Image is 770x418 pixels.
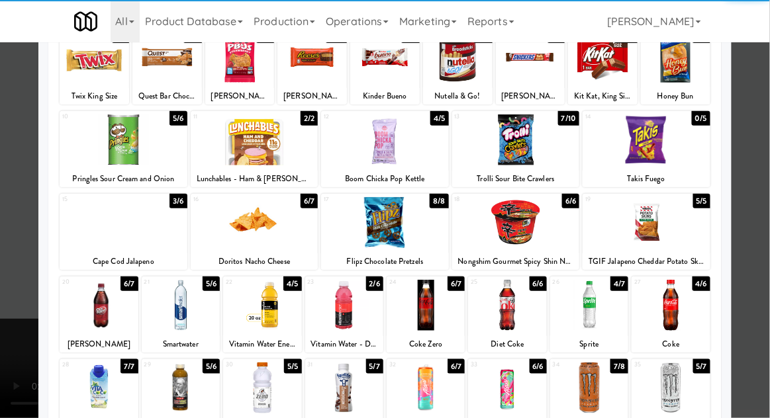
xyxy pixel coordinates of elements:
div: 5/7 [693,359,710,374]
div: 32 [389,359,426,370]
div: Coke Zero [387,336,465,353]
div: 45/10[PERSON_NAME] Cups [277,28,347,104]
div: Nutella & Go! [423,88,493,104]
div: 12 [324,111,385,122]
div: 24 [389,276,426,288]
div: Boom Chicka Pop Kettle [321,171,449,187]
div: 54/8Kinder Bueno [350,28,420,104]
div: 124/5Boom Chicka Pop Kettle [321,111,449,187]
div: 19/9Twix King Size [60,28,129,104]
div: Vitamin Water Energy Tropical Citrus [223,336,301,353]
div: 2/6 [366,276,383,291]
div: TGIF Jalapeno Cheddar Potato Skins [585,253,708,270]
div: 7/10 [558,111,579,126]
div: Nongshim Gourmet Spicy Shin Noodle Soup [454,253,578,270]
div: [PERSON_NAME] PB&Js Strawberry [205,88,275,104]
div: Kit Kat, King Size [570,88,636,104]
div: 33 [471,359,507,370]
div: 11 [193,111,254,122]
div: 27/8Quest Bar Chocolate Peanut Butter [132,28,202,104]
div: [PERSON_NAME] [60,336,138,353]
div: Doritos Nacho Cheese [191,253,318,270]
div: 6/6 [562,194,579,208]
div: Nongshim Gourmet Spicy Shin Noodle Soup [452,253,580,270]
img: Micromart [74,10,97,33]
div: 96/8Honey Bun [641,28,710,104]
div: Boom Chicka Pop Kettle [323,171,447,187]
div: 5/6 [169,111,187,126]
div: 6/7 [120,276,138,291]
div: 178/8Flipz Chocolate Pretzels [321,194,449,270]
div: 76/9[PERSON_NAME]'s King [496,28,565,104]
div: 31 [308,359,344,370]
div: Trolli Sour Bite Crawlers [454,171,578,187]
div: Flipz Chocolate Pretzels [323,253,447,270]
div: 17 [324,194,385,205]
div: 28 [62,359,99,370]
div: 22 [226,276,262,288]
div: 5/6 [203,276,220,291]
div: Smartwater [144,336,218,353]
div: 21 [144,276,181,288]
div: 112/2Lunchables - Ham & [PERSON_NAME] [191,111,318,187]
div: Trolli Sour Bite Crawlers [452,171,580,187]
div: 25 [471,276,507,288]
div: [PERSON_NAME]'s King [498,88,563,104]
div: 232/6Vitamin Water - Dragonfruit [305,276,383,353]
div: 10 [62,111,123,122]
div: 6/6 [530,359,547,374]
div: Coke [632,336,710,353]
div: Takis Fuego [583,171,710,187]
div: 18 [455,194,516,205]
div: 6/7 [448,359,465,374]
div: [PERSON_NAME] PB&Js Strawberry [207,88,273,104]
div: Kinder Bueno [352,88,418,104]
div: 7/7 [120,359,138,374]
div: 26 [553,276,589,288]
div: Vitamin Water - Dragonfruit [307,336,381,353]
div: 246/7Coke Zero [387,276,465,353]
div: Coke [634,336,708,353]
div: 274/6Coke [632,276,710,353]
div: 6/7 [301,194,318,208]
div: 4/5 [283,276,301,291]
div: 16 [193,194,254,205]
div: Cape Cod Jalapeno [60,253,187,270]
div: 0/5 [692,111,710,126]
div: [PERSON_NAME] [62,336,136,353]
div: 224/5Vitamin Water Energy Tropical Citrus [223,276,301,353]
div: 20 [62,276,99,288]
div: Cape Cod Jalapeno [62,253,185,270]
div: 36/8[PERSON_NAME] PB&Js Strawberry [205,28,275,104]
div: 14 [585,111,646,122]
div: Twix King Size [60,88,129,104]
div: 137/10Trolli Sour Bite Crawlers [452,111,580,187]
div: Kinder Bueno [350,88,420,104]
div: Smartwater [142,336,220,353]
div: Vitamin Water - Dragonfruit [305,336,383,353]
div: 4/5 [430,111,448,126]
div: 256/6Diet Coke [468,276,546,353]
div: 166/7Doritos Nacho Cheese [191,194,318,270]
div: 5/5 [693,194,710,208]
div: Sprite [550,336,628,353]
div: Nutella & Go! [425,88,491,104]
div: 5/7 [366,359,383,374]
div: Diet Coke [470,336,544,353]
div: Vitamin Water Energy Tropical Citrus [225,336,299,353]
div: 140/5Takis Fuego [583,111,710,187]
div: 206/7[PERSON_NAME] [60,276,138,353]
div: Takis Fuego [585,171,708,187]
div: Doritos Nacho Cheese [193,253,316,270]
div: 4/7 [610,276,628,291]
div: [PERSON_NAME] Cups [277,88,347,104]
div: Kit Kat, King Size [568,88,638,104]
div: Coke Zero [389,336,463,353]
div: 23 [308,276,344,288]
div: Quest Bar Chocolate Peanut Butter [134,88,200,104]
div: Honey Bun [643,88,708,104]
div: 186/6Nongshim Gourmet Spicy Shin Noodle Soup [452,194,580,270]
div: 15 [62,194,123,205]
div: 6/6 [530,276,547,291]
div: Honey Bun [641,88,710,104]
